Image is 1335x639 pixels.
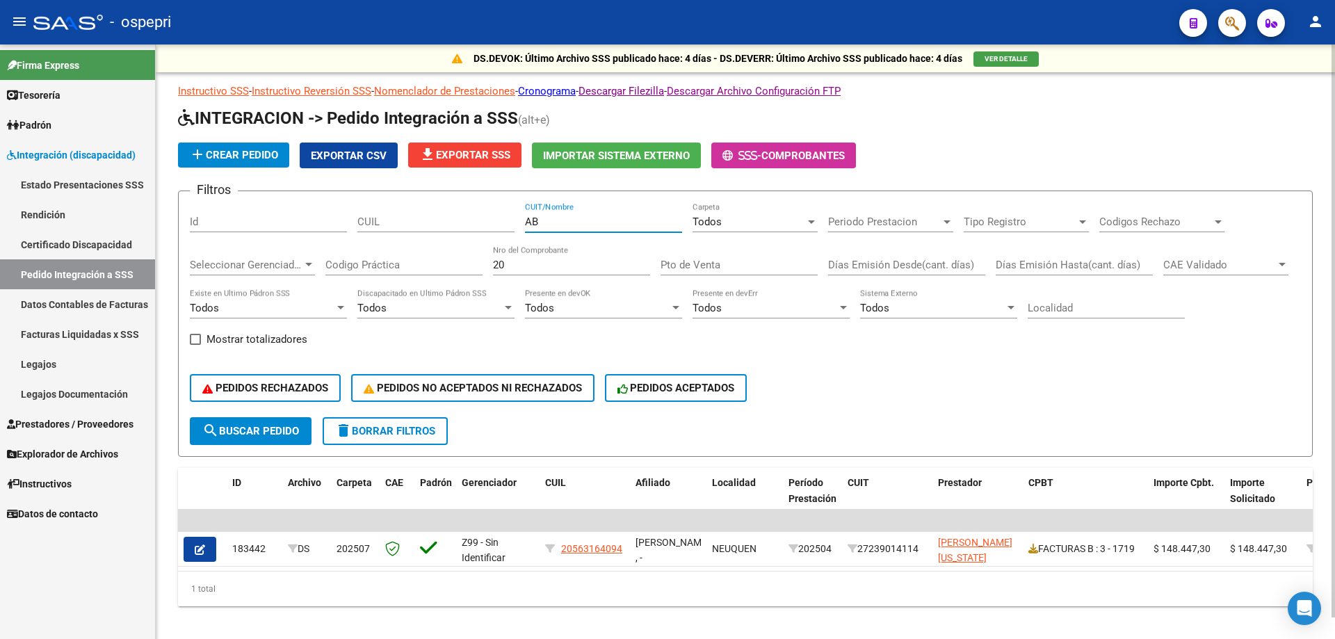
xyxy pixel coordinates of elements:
span: CUIT [848,477,869,488]
datatable-header-cell: Padrón [414,468,456,529]
span: INTEGRACION -> Pedido Integración a SSS [178,108,518,128]
span: Período Prestación [788,477,836,504]
button: Borrar Filtros [323,417,448,445]
span: Comprobantes [761,149,845,162]
a: Descargar Filezilla [578,85,664,97]
mat-icon: add [189,146,206,163]
datatable-header-cell: Importe Cpbt. [1148,468,1224,529]
span: Borrar Filtros [335,425,435,437]
mat-icon: delete [335,422,352,439]
span: PEDIDOS ACEPTADOS [617,382,735,394]
span: Tipo Registro [964,216,1076,228]
span: Tesorería [7,88,60,103]
span: CPBT [1028,477,1053,488]
span: (alt+e) [518,113,550,127]
span: Periodo Prestacion [828,216,941,228]
datatable-header-cell: Localidad [706,468,783,529]
mat-icon: search [202,422,219,439]
div: 27239014114 [848,541,927,557]
button: Crear Pedido [178,143,289,168]
span: [PERSON_NAME] , - [636,537,710,564]
div: Open Intercom Messenger [1288,592,1321,625]
button: VER DETALLE [973,51,1039,67]
a: Descargar Archivo Configuración FTP [667,85,841,97]
datatable-header-cell: CUIT [842,468,932,529]
span: Seleccionar Gerenciador [190,259,302,271]
span: 20563164094 [561,543,622,554]
a: Nomenclador de Prestaciones [374,85,515,97]
span: [PERSON_NAME][US_STATE] [938,537,1012,564]
span: Afiliado [636,477,670,488]
span: $ 148.447,30 [1230,543,1287,554]
span: Todos [525,302,554,314]
span: CAE [385,477,403,488]
datatable-header-cell: Carpeta [331,468,380,529]
span: Carpeta [337,477,372,488]
span: PEDIDOS NO ACEPTADOS NI RECHAZADOS [364,382,582,394]
span: 202507 [337,543,370,554]
datatable-header-cell: Archivo [282,468,331,529]
datatable-header-cell: Gerenciador [456,468,540,529]
span: Todos [190,302,219,314]
span: NEUQUEN [712,543,756,554]
span: VER DETALLE [985,55,1028,63]
span: ID [232,477,241,488]
span: Codigos Rechazo [1099,216,1212,228]
h3: Filtros [190,180,238,200]
span: Gerenciador [462,477,517,488]
span: Prestadores / Proveedores [7,416,133,432]
div: 183442 [232,541,277,557]
span: Todos [860,302,889,314]
span: PEDIDOS RECHAZADOS [202,382,328,394]
datatable-header-cell: Importe Solicitado [1224,468,1301,529]
span: Todos [693,216,722,228]
datatable-header-cell: CPBT [1023,468,1148,529]
mat-icon: person [1307,13,1324,30]
span: Explorador de Archivos [7,446,118,462]
span: CAE Validado [1163,259,1276,271]
datatable-header-cell: ID [227,468,282,529]
span: Z99 - Sin Identificar [462,537,505,564]
div: FACTURAS B : 3 - 1719 [1028,541,1142,557]
button: PEDIDOS RECHAZADOS [190,374,341,402]
span: CUIL [545,477,566,488]
span: Todos [357,302,387,314]
span: Padrón [7,118,51,133]
span: $ 148.447,30 [1154,543,1211,554]
datatable-header-cell: Prestador [932,468,1023,529]
p: - - - - - [178,83,1313,99]
button: PEDIDOS ACEPTADOS [605,374,747,402]
span: Instructivos [7,476,72,492]
mat-icon: file_download [419,146,436,163]
datatable-header-cell: Afiliado [630,468,706,529]
span: Integración (discapacidad) [7,147,136,163]
a: Instructivo Reversión SSS [252,85,371,97]
datatable-header-cell: CAE [380,468,414,529]
span: Padrón [420,477,452,488]
span: Importe Solicitado [1230,477,1275,504]
span: Exportar SSS [419,149,510,161]
div: 1 total [178,572,1313,606]
div: 202504 [788,541,836,557]
a: Cronograma [518,85,576,97]
mat-icon: menu [11,13,28,30]
span: - ospepri [110,7,171,38]
button: Importar Sistema Externo [532,143,701,168]
a: Instructivo SSS [178,85,249,97]
span: Datos de contacto [7,506,98,521]
datatable-header-cell: CUIL [540,468,630,529]
span: Localidad [712,477,756,488]
div: DS [288,541,325,557]
button: -Comprobantes [711,143,856,168]
span: Crear Pedido [189,149,278,161]
span: Buscar Pedido [202,425,299,437]
span: Mostrar totalizadores [207,331,307,348]
datatable-header-cell: Período Prestación [783,468,842,529]
span: Importar Sistema Externo [543,149,690,162]
span: Archivo [288,477,321,488]
button: Buscar Pedido [190,417,311,445]
span: - [722,149,761,162]
span: Firma Express [7,58,79,73]
p: DS.DEVOK: Último Archivo SSS publicado hace: 4 días - DS.DEVERR: Último Archivo SSS publicado hac... [474,51,962,66]
span: Exportar CSV [311,149,387,162]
